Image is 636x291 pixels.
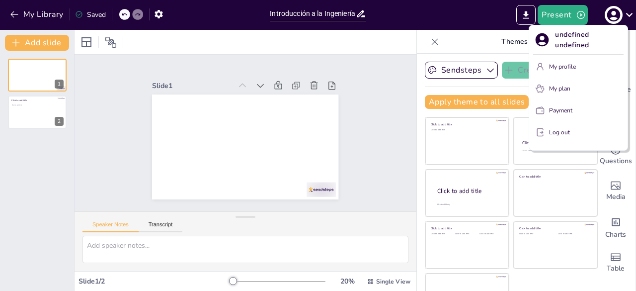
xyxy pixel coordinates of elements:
[533,81,624,97] button: My plan
[549,84,570,93] p: My plan
[549,106,572,115] p: Payment
[533,124,624,140] button: Log out
[555,29,624,50] p: undefined undefined
[549,128,570,137] p: Log out
[549,62,576,71] p: My profile
[533,102,624,118] button: Payment
[533,59,624,75] button: My profile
